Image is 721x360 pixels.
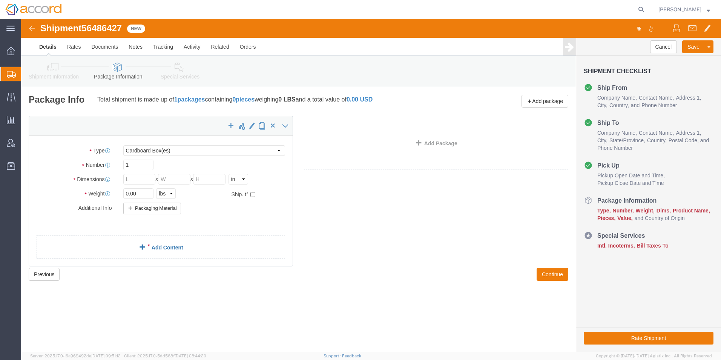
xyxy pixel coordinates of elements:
[175,354,206,358] span: [DATE] 08:44:20
[324,354,342,358] a: Support
[596,353,712,359] span: Copyright © [DATE]-[DATE] Agistix Inc., All Rights Reserved
[342,354,361,358] a: Feedback
[5,4,61,15] img: logo
[658,5,701,14] span: Lauren Pederson
[91,354,121,358] span: [DATE] 09:51:12
[124,354,206,358] span: Client: 2025.17.0-5dd568f
[21,19,721,352] iframe: FS Legacy Container
[658,5,710,14] button: [PERSON_NAME]
[30,354,121,358] span: Server: 2025.17.0-16a969492de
